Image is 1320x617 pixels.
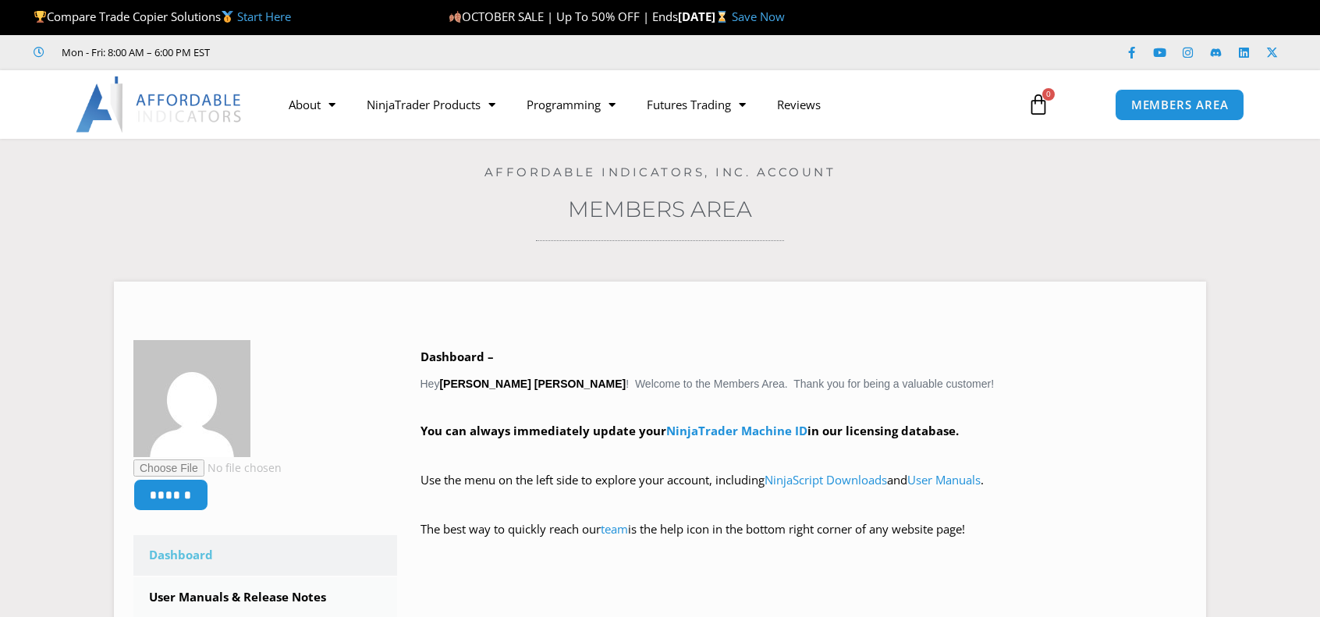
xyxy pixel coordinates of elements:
a: Members Area [568,196,752,222]
span: MEMBERS AREA [1131,99,1229,111]
p: Use the menu on the left side to explore your account, including and . [420,470,1187,513]
strong: [PERSON_NAME] [PERSON_NAME] [439,378,626,390]
a: Save Now [732,9,785,24]
a: Futures Trading [631,87,761,122]
img: ⌛ [716,11,728,23]
img: LogoAI | Affordable Indicators – NinjaTrader [76,76,243,133]
div: Hey ! Welcome to the Members Area. Thank you for being a valuable customer! [420,346,1187,562]
img: 🏆 [34,11,46,23]
a: About [273,87,351,122]
span: 0 [1042,88,1055,101]
img: 🥇 [222,11,233,23]
a: 0 [1004,82,1073,127]
img: 🍂 [449,11,461,23]
a: NinjaTrader Machine ID [666,423,807,438]
span: Compare Trade Copier Solutions [34,9,291,24]
strong: [DATE] [678,9,732,24]
a: Start Here [237,9,291,24]
a: Affordable Indicators, Inc. Account [484,165,836,179]
a: NinjaTrader Products [351,87,511,122]
strong: You can always immediately update your in our licensing database. [420,423,959,438]
iframe: Customer reviews powered by Trustpilot [232,44,466,60]
a: Programming [511,87,631,122]
span: OCTOBER SALE | Up To 50% OFF | Ends [449,9,678,24]
a: MEMBERS AREA [1115,89,1245,121]
a: NinjaScript Downloads [765,472,887,488]
span: Mon - Fri: 8:00 AM – 6:00 PM EST [58,43,210,62]
a: Reviews [761,87,836,122]
b: Dashboard – [420,349,494,364]
a: team [601,521,628,537]
a: Dashboard [133,535,397,576]
a: User Manuals [907,472,981,488]
img: 8a46035aac9c837998802be407f2da7201193bc0e02b26e61d02e916f41e2b99 [133,340,250,457]
nav: Menu [273,87,1010,122]
p: The best way to quickly reach our is the help icon in the bottom right corner of any website page! [420,519,1187,562]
